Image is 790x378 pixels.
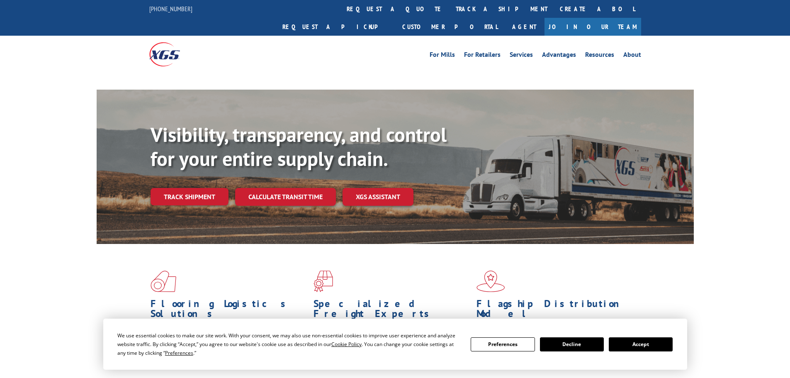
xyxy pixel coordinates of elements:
[314,271,333,292] img: xgs-icon-focused-on-flooring-red
[476,299,633,323] h1: Flagship Distribution Model
[544,18,641,36] a: Join Our Team
[623,51,641,61] a: About
[103,319,687,370] div: Cookie Consent Prompt
[151,299,307,323] h1: Flooring Logistics Solutions
[542,51,576,61] a: Advantages
[471,337,535,351] button: Preferences
[151,188,228,205] a: Track shipment
[149,5,192,13] a: [PHONE_NUMBER]
[396,18,504,36] a: Customer Portal
[151,271,176,292] img: xgs-icon-total-supply-chain-intelligence-red
[117,331,461,357] div: We use essential cookies to make our site work. With your consent, we may also use non-essential ...
[504,18,544,36] a: Agent
[165,349,193,356] span: Preferences
[331,341,362,348] span: Cookie Policy
[540,337,604,351] button: Decline
[609,337,673,351] button: Accept
[276,18,396,36] a: Request a pickup
[151,122,447,171] b: Visibility, transparency, and control for your entire supply chain.
[235,188,336,206] a: Calculate transit time
[585,51,614,61] a: Resources
[430,51,455,61] a: For Mills
[510,51,533,61] a: Services
[343,188,413,206] a: XGS ASSISTANT
[314,299,470,323] h1: Specialized Freight Experts
[476,271,505,292] img: xgs-icon-flagship-distribution-model-red
[464,51,501,61] a: For Retailers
